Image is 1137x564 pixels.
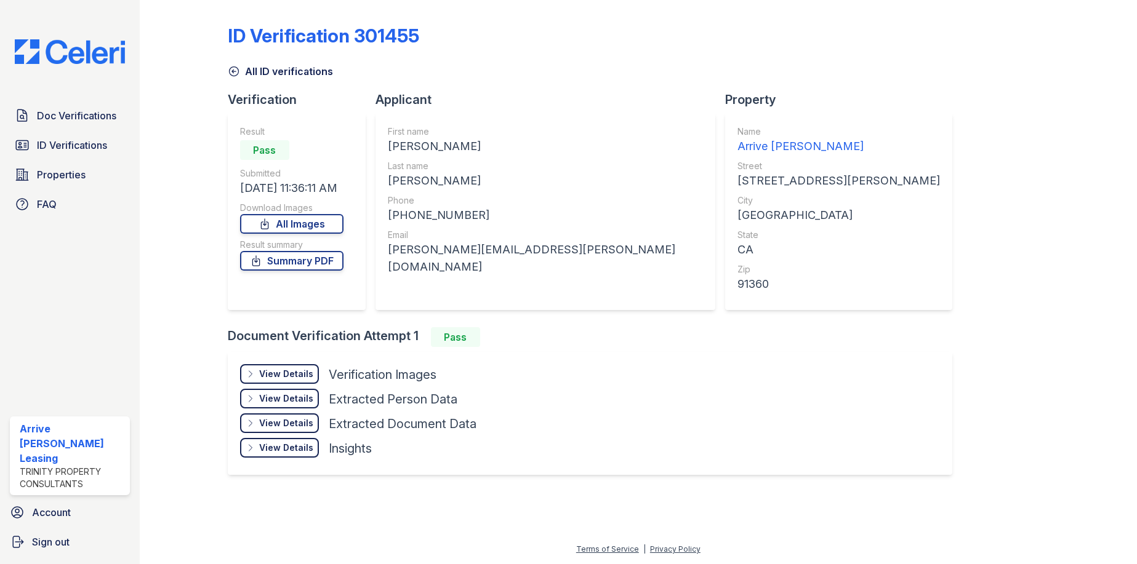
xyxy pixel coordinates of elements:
[737,125,940,138] div: Name
[329,440,372,457] div: Insights
[576,544,639,554] a: Terms of Service
[329,415,476,432] div: Extracted Document Data
[737,172,940,189] div: [STREET_ADDRESS][PERSON_NAME]
[259,368,313,380] div: View Details
[388,138,703,155] div: [PERSON_NAME]
[240,125,344,138] div: Result
[737,276,940,293] div: 91360
[259,392,313,405] div: View Details
[737,125,940,155] a: Name Arrive [PERSON_NAME]
[388,194,703,207] div: Phone
[32,505,71,520] span: Account
[240,180,344,197] div: [DATE] 11:36:11 AM
[5,530,135,554] a: Sign out
[388,241,703,276] div: [PERSON_NAME][EMAIL_ADDRESS][PERSON_NAME][DOMAIN_NAME]
[737,229,940,241] div: State
[240,167,344,180] div: Submitted
[240,202,344,214] div: Download Images
[228,25,419,47] div: ID Verification 301455
[37,167,86,182] span: Properties
[5,39,135,64] img: CE_Logo_Blue-a8612792a0a2168367f1c8372b55b34899dd931a85d93a1a3d3e32e68fde9ad4.png
[650,544,701,554] a: Privacy Policy
[10,192,130,216] a: FAQ
[431,327,480,347] div: Pass
[259,417,313,429] div: View Details
[329,366,436,383] div: Verification Images
[388,207,703,224] div: [PHONE_NUMBER]
[37,108,116,123] span: Doc Verifications
[725,91,962,108] div: Property
[5,500,135,525] a: Account
[388,172,703,189] div: [PERSON_NAME]
[388,160,703,172] div: Last name
[737,241,940,258] div: CA
[228,91,376,108] div: Verification
[32,534,70,549] span: Sign out
[737,160,940,172] div: Street
[643,544,646,554] div: |
[10,103,130,128] a: Doc Verifications
[240,140,289,160] div: Pass
[240,214,344,234] a: All Images
[240,239,344,251] div: Result summary
[20,466,125,490] div: Trinity Property Consultants
[37,138,107,153] span: ID Verifications
[737,194,940,207] div: City
[388,125,703,138] div: First name
[10,162,130,187] a: Properties
[329,391,457,408] div: Extracted Person Data
[37,197,57,212] span: FAQ
[376,91,725,108] div: Applicant
[259,442,313,454] div: View Details
[228,64,333,79] a: All ID verifications
[737,207,940,224] div: [GEOGRAPHIC_DATA]
[20,421,125,466] div: Arrive [PERSON_NAME] Leasing
[240,251,344,271] a: Summary PDF
[388,229,703,241] div: Email
[737,138,940,155] div: Arrive [PERSON_NAME]
[737,263,940,276] div: Zip
[10,133,130,157] a: ID Verifications
[228,327,962,347] div: Document Verification Attempt 1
